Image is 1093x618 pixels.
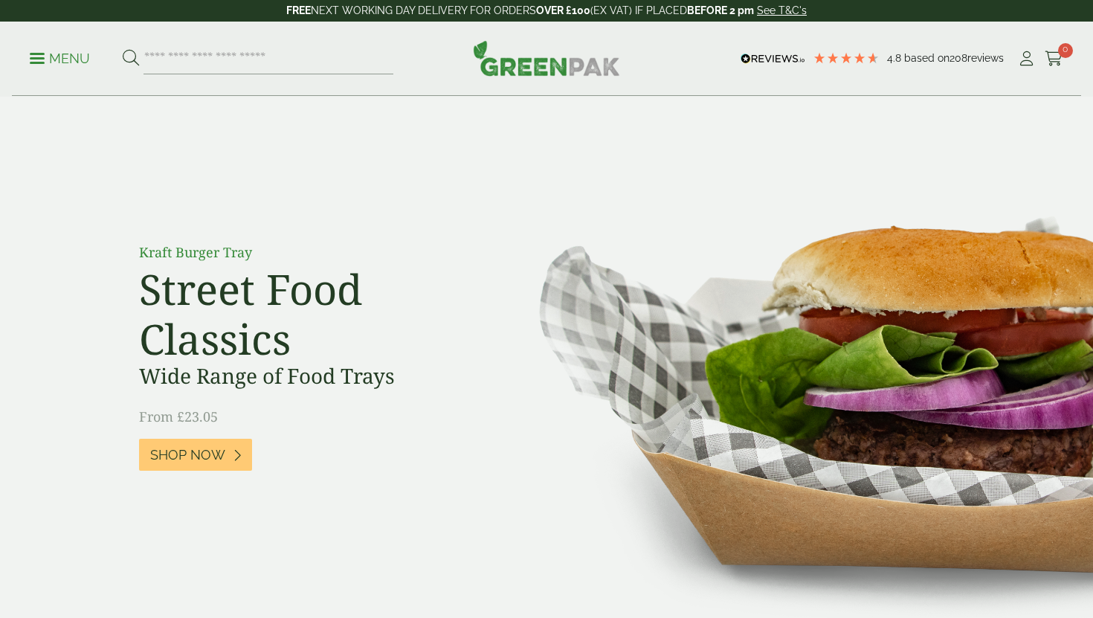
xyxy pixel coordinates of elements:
a: Menu [30,50,90,65]
span: From £23.05 [139,408,218,425]
strong: OVER £100 [536,4,590,16]
h3: Wide Range of Food Trays [139,364,474,389]
i: Cart [1045,51,1063,66]
div: 4.79 Stars [813,51,880,65]
span: 208 [949,52,967,64]
strong: FREE [286,4,311,16]
i: My Account [1017,51,1036,66]
span: 0 [1058,43,1073,58]
span: Shop Now [150,447,225,463]
span: 4.8 [887,52,904,64]
p: Menu [30,50,90,68]
img: REVIEWS.io [741,54,805,64]
a: 0 [1045,48,1063,70]
span: Based on [904,52,949,64]
a: Shop Now [139,439,252,471]
img: GreenPak Supplies [473,40,620,76]
a: See T&C's [757,4,807,16]
p: Kraft Burger Tray [139,242,474,263]
span: reviews [967,52,1004,64]
h2: Street Food Classics [139,264,474,364]
strong: BEFORE 2 pm [687,4,754,16]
